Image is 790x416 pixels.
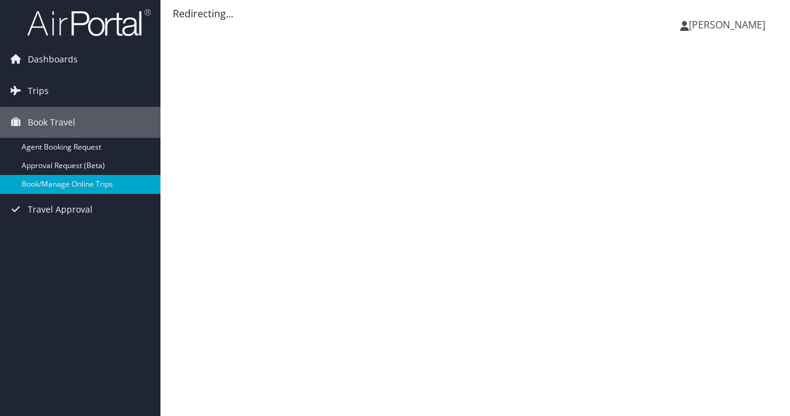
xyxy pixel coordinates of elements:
[28,44,78,75] span: Dashboards
[28,107,75,138] span: Book Travel
[28,75,49,106] span: Trips
[689,18,765,32] span: [PERSON_NAME]
[680,6,778,43] a: [PERSON_NAME]
[173,6,778,21] div: Redirecting...
[27,8,151,37] img: airportal-logo.png
[28,194,93,225] span: Travel Approval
